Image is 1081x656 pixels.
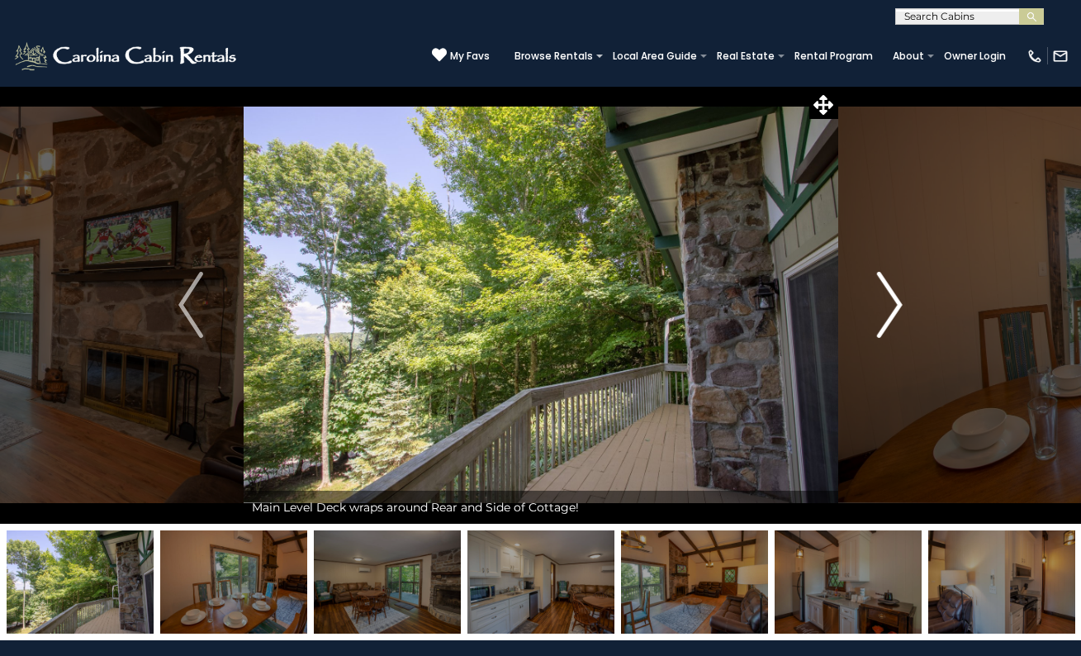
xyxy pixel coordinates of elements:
img: arrow [878,272,903,338]
img: 163276208 [7,530,154,634]
a: Browse Rentals [506,45,601,68]
img: 163276209 [160,530,307,634]
img: 163276211 [621,530,768,634]
a: Real Estate [709,45,783,68]
img: mail-regular-white.png [1052,48,1069,64]
img: 163276212 [775,530,922,634]
img: White-1-2.png [12,40,241,73]
img: 163276210 [314,530,461,634]
div: Main Level Deck wraps around Rear and Side of Cottage! [244,491,838,524]
a: About [884,45,932,68]
img: arrow [178,272,203,338]
img: 163276230 [467,530,614,634]
a: Rental Program [786,45,881,68]
a: Owner Login [936,45,1014,68]
button: Next [837,86,942,524]
span: My Favs [450,49,490,64]
img: phone-regular-white.png [1026,48,1043,64]
img: 163276213 [928,530,1075,634]
a: My Favs [432,47,490,64]
button: Previous [139,86,244,524]
a: Local Area Guide [605,45,705,68]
